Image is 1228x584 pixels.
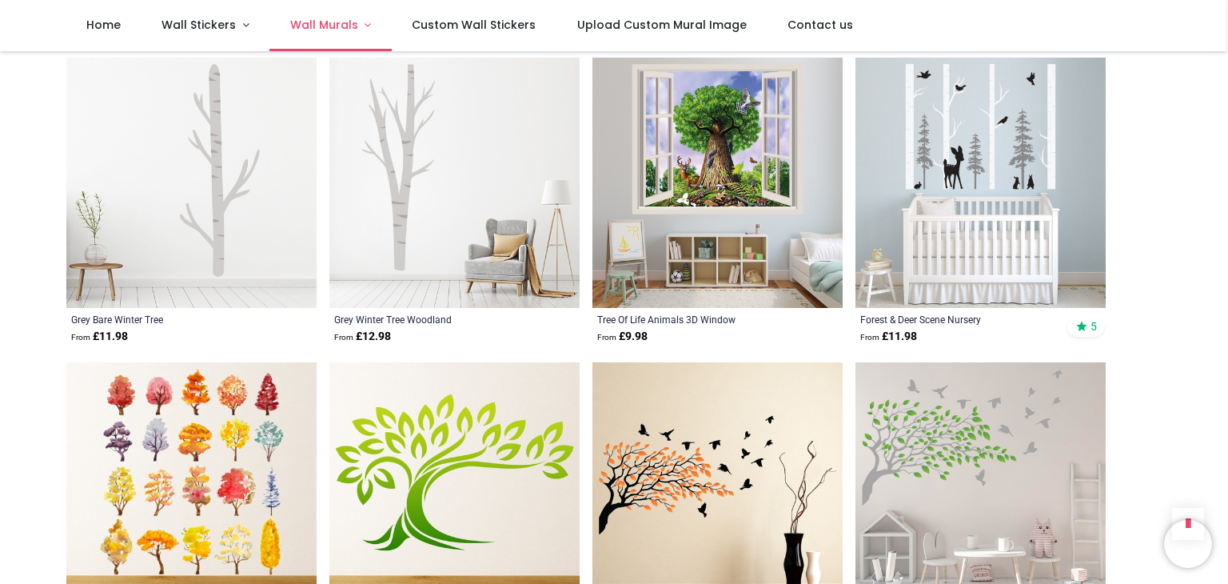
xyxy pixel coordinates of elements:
span: Wall Murals [290,17,358,33]
strong: £ 9.98 [597,329,648,345]
a: Forest & Deer Scene Nursery [860,313,1053,326]
img: Grey Bare Winter Tree Wall Sticker [66,58,317,308]
span: From [597,333,616,342]
img: Grey Winter Tree Woodland Wall Sticker [329,58,580,308]
span: Home [86,17,121,33]
img: Tree Of Life Animals 3D Window Wall Sticker [592,58,843,308]
span: Wall Stickers [161,17,236,33]
img: Forest & Deer Scene Nursery Wall Sticker [855,58,1106,308]
span: 5 [1090,319,1097,334]
span: From [334,333,353,342]
strong: £ 12.98 [334,329,391,345]
a: Tree Of Life Animals 3D Window [597,313,790,326]
a: Grey Winter Tree Woodland [334,313,527,326]
span: Upload Custom Mural Image [577,17,747,33]
span: From [860,333,879,342]
span: Custom Wall Stickers [412,17,536,33]
span: From [71,333,90,342]
iframe: Brevo live chat [1164,520,1212,568]
strong: £ 11.98 [71,329,128,345]
span: Contact us [787,17,853,33]
strong: £ 11.98 [860,329,917,345]
a: Grey Bare Winter Tree [71,313,264,326]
